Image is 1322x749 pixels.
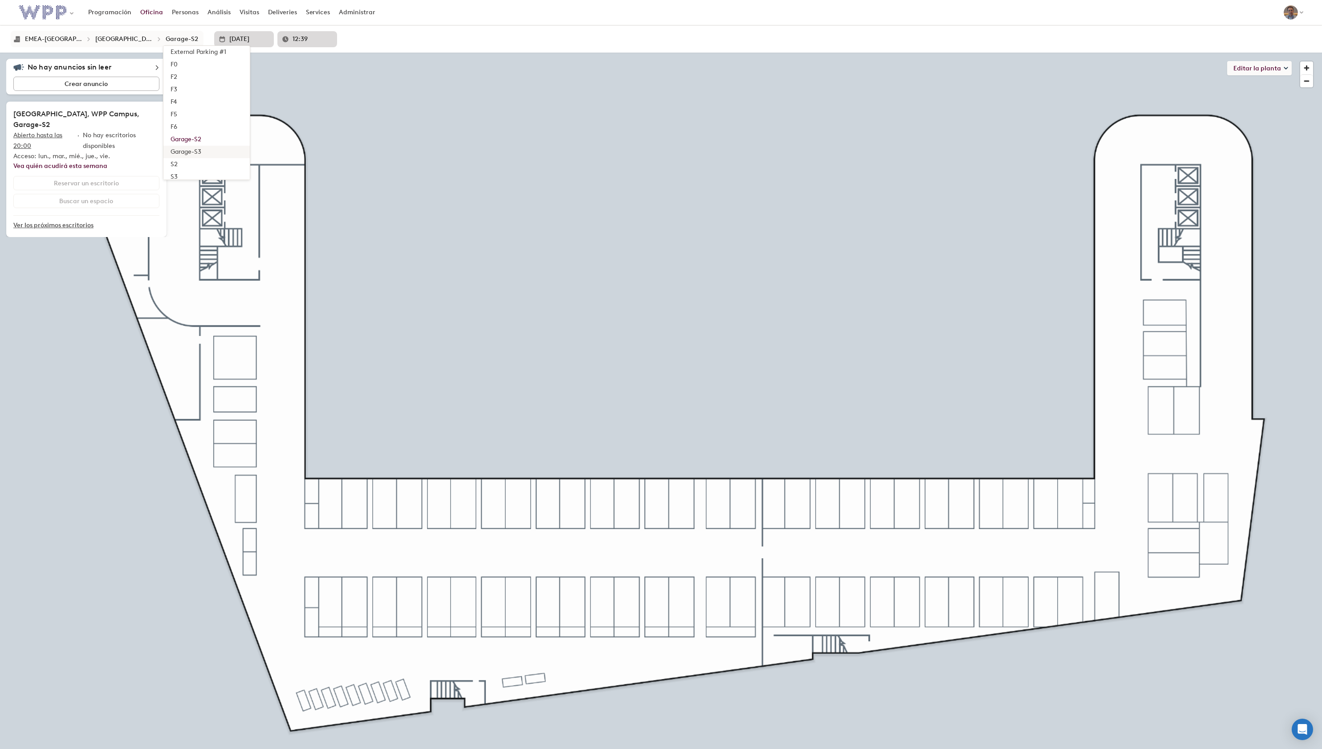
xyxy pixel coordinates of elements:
[1284,5,1298,20] img: Alberto Ercilla
[264,4,301,20] a: Deliveries
[235,4,264,20] a: Visitas
[335,4,380,20] a: Administrar
[28,63,111,72] h5: No hay anuncios sin leer
[13,216,159,235] a: Ver los próximos escritorios
[95,35,152,43] div: Madrid, WPP Campus
[13,77,159,91] button: Crear anuncio
[167,4,203,20] a: Personas
[171,73,177,82] div: F2
[13,151,159,161] p: Acceso: lun., mar., mié., jue., vie.
[163,33,201,45] button: Garage-S2
[171,123,177,131] div: F6
[171,85,177,94] div: F3
[1292,719,1313,740] div: Open Intercom Messenger
[13,109,159,130] h2: [GEOGRAPHIC_DATA], WPP Campus, Garage-S2
[166,35,198,43] div: Garage-S2
[171,147,201,156] div: Garage-S3
[13,130,74,151] p: Abierto hasta las 20:00
[93,33,155,45] button: [GEOGRAPHIC_DATA], WPP Campus
[171,98,177,106] div: F4
[13,62,159,73] div: No hay anuncios sin leer
[14,3,79,23] button: Select an organization - WPP currently selected
[1227,61,1292,75] button: Editar la planta
[1279,3,1308,22] button: Alberto Ercilla
[171,160,178,169] div: S2
[13,176,159,190] button: Reservar un escritorio
[83,130,159,151] p: No hay escritorios disponibles
[171,172,178,181] div: S3
[84,4,136,20] a: Programación
[171,135,201,144] div: Garage-S2
[301,4,335,20] a: Services
[22,33,85,45] button: EMEA-[GEOGRAPHIC_DATA]
[171,110,177,119] div: F5
[25,35,82,43] div: EMEA-Spain
[229,31,269,47] input: Introduzca la fecha en formato L o selecciónela en la lista desplegable
[13,162,107,170] a: Vea quién acudirá esta semana
[293,31,333,47] input: Introduzca una hora en formato HH:mm o selecciónela de una lista desplegable
[203,4,235,20] a: Análisis
[171,48,226,57] div: External Parking #1
[13,194,159,208] button: Buscar un espacio
[136,4,167,20] a: Oficina
[171,60,178,69] div: F0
